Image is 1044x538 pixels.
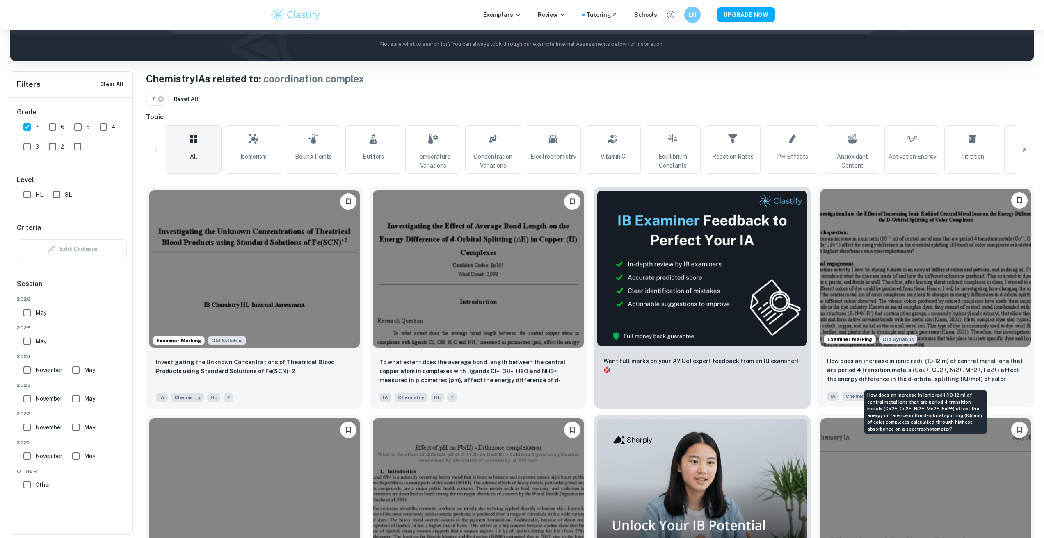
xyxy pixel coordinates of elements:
[146,112,1034,122] h6: Topic
[601,152,626,161] span: Vitamin C
[35,123,39,132] span: 7
[379,393,391,402] span: IA
[379,358,577,386] p: To what extent does the average bond length between the central copper atom in complexes with lig...
[35,365,62,375] span: November
[824,336,875,343] span: Examiner Marking
[820,189,1031,347] img: Chemistry IA example thumbnail: How does an increase in ionic radii (10-
[146,187,363,409] a: Examiner MarkingStarting from the May 2025 session, the Chemistry IA requirements have changed. I...
[717,7,775,22] button: UPGRADE NOW
[17,239,127,259] div: Criteria filters are unavailable when searching by topic
[483,10,521,19] p: Exemplars
[17,324,127,331] span: 2025
[828,152,877,170] span: Antioxidant Content
[207,393,220,402] span: HL
[395,393,427,402] span: Chemistry
[961,152,984,161] span: Titration
[224,393,233,402] span: 7
[84,452,95,461] span: May
[208,336,246,345] div: Starting from the May 2025 session, the Chemistry IA requirements have changed. It's OK to refer ...
[17,410,127,418] span: 2022
[112,123,116,132] span: 4
[153,337,204,344] span: Examiner Marking
[469,152,517,170] span: Concentration Variations
[634,10,657,19] a: Schools
[879,335,917,344] span: Old Syllabus
[827,356,1024,384] p: How does an increase in ionic radii (10-12 m) of central metal ions that are period 4 transition ...
[17,175,127,185] h6: Level
[1011,192,1028,209] button: Bookmark
[564,422,580,438] button: Bookmark
[16,40,1028,48] p: Not sure what to search for? You can always look through our example Internal Assessments below f...
[146,93,169,106] div: 7
[684,7,701,23] button: LH
[190,152,197,161] span: All
[827,392,839,401] span: IA
[530,152,576,161] span: Electrochemistry
[86,123,90,132] span: 5
[263,73,364,84] span: coordination complex
[270,7,322,23] img: Clastify logo
[538,10,566,19] p: Review
[17,107,127,117] h6: Grade
[61,142,64,151] span: 2
[35,480,50,489] span: Other
[889,152,936,161] span: Activation Energy
[84,365,95,375] span: May
[98,78,126,91] button: Clear All
[603,367,610,373] span: 🎯
[65,190,72,199] span: SL
[17,295,127,303] span: 2026
[431,393,444,402] span: HL
[17,79,41,90] h6: Filters
[777,152,808,161] span: pH Effects
[86,142,88,151] span: 1
[84,423,95,432] span: May
[664,8,678,22] button: Help and Feedback
[35,337,46,346] span: May
[17,439,127,446] span: 2021
[649,152,697,170] span: Equilibrium Constants
[340,422,356,438] button: Bookmark
[603,356,801,375] p: Want full marks on your IA ? Get expert feedback from an IB examiner!
[35,394,62,403] span: November
[35,452,62,461] span: November
[84,394,95,403] span: May
[586,10,618,19] a: Tutoring
[409,152,457,170] span: Temperature Variations
[35,190,43,199] span: HL
[208,336,246,345] span: Old Syllabus
[17,279,127,295] h6: Session
[35,142,39,151] span: 3
[295,152,332,161] span: Boiling Points
[35,423,62,432] span: November
[712,152,754,161] span: Reaction Rates
[1011,422,1028,438] button: Bookmark
[171,393,204,402] span: Chemistry
[172,93,201,105] button: Reset All
[447,393,457,402] span: 7
[17,468,127,475] span: Other
[146,71,1034,86] h1: Chemistry IAs related to:
[864,390,987,434] div: How does an increase in ionic radii (10-12 m) of central metal ions that are period 4 transition ...
[156,358,353,376] p: Investigating the Unknown Concentrations of Theatrical Blood Products using Standard Solutions of...
[35,308,46,317] span: May
[597,190,807,347] img: Thumbnail
[879,335,917,344] div: Starting from the May 2025 session, the Chemistry IA requirements have changed. It's OK to refer ...
[149,190,360,348] img: Chemistry IA example thumbnail: Investigating the Unknown Concentrations
[340,193,356,210] button: Bookmark
[363,152,384,161] span: Buffers
[240,152,267,161] span: Isomerism
[842,392,875,401] span: Chemistry
[17,223,41,233] h6: Criteria
[156,393,168,402] span: IA
[151,95,159,104] span: 7
[373,190,583,348] img: Chemistry IA example thumbnail: To what extent does the average bond len
[61,123,64,132] span: 6
[688,10,697,19] h6: LH
[594,187,811,409] a: ThumbnailWant full marks on yourIA? Get expert feedback from an IB examiner!
[17,381,127,389] span: 2023
[370,187,587,409] a: BookmarkTo what extent does the average bond length between the central copper atom in complexes ...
